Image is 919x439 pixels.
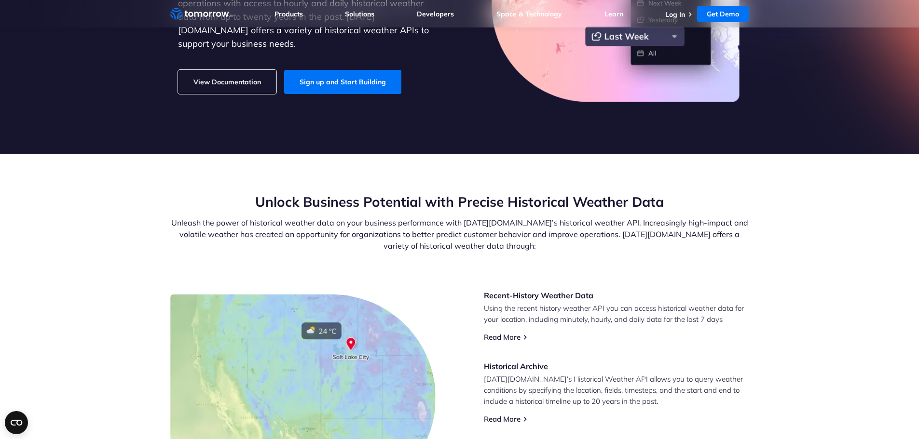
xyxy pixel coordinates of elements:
[484,303,749,325] p: Using the recent history weather API you can access historical weather data for your location, in...
[170,7,233,21] a: Home link
[484,414,521,424] a: Read More
[170,193,749,211] h2: Unlock Business Potential with Precise Historical Weather Data
[5,411,28,434] button: Open CMP widget
[345,10,374,18] a: Solutions
[274,10,303,18] a: Products
[484,361,749,372] h3: Historical Archive
[170,217,749,252] p: Unleash the power of historical weather data on your business performance with [DATE][DOMAIN_NAME...
[697,6,749,22] a: Get Demo
[665,10,685,19] a: Log In
[178,70,276,94] a: View Documentation
[417,10,454,18] a: Developers
[484,290,749,301] h3: Recent-History Weather Data
[604,10,623,18] a: Learn
[496,10,562,18] a: Space & Technology
[284,70,401,94] a: Sign up and Start Building
[484,333,521,342] a: Read More
[484,373,749,407] p: [DATE][DOMAIN_NAME]’s Historical Weather API allows you to query weather conditions by specifying...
